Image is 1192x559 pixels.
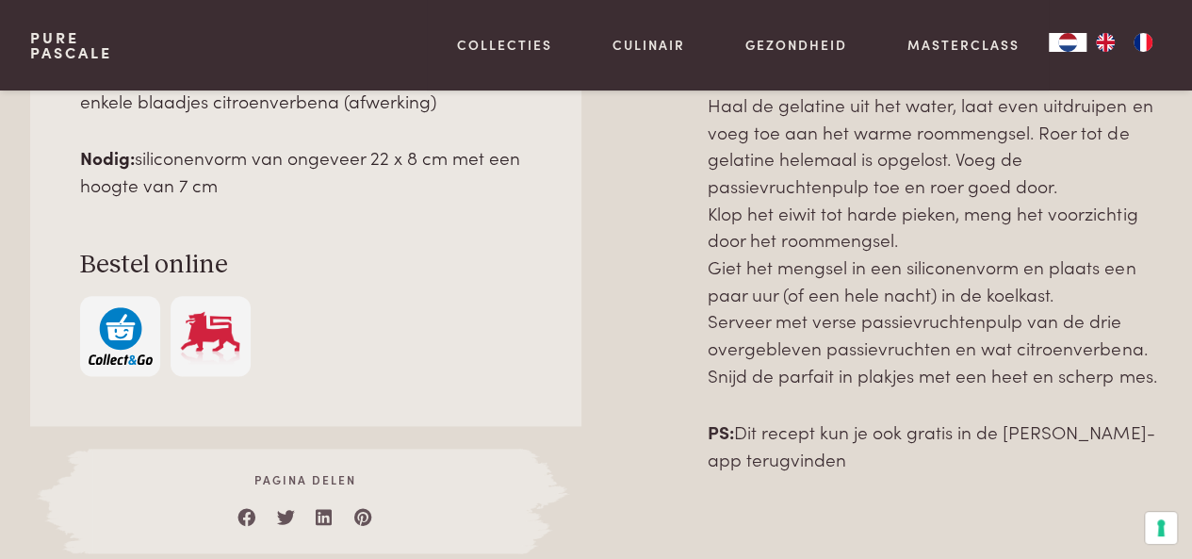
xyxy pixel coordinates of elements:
[80,144,531,198] p: siliconenvorm van ongeveer 22 x 8 cm met een hoogte van 7 cm
[745,35,847,55] a: Gezondheid
[1086,33,1162,52] ul: Language list
[89,307,153,365] img: c308188babc36a3a401bcb5cb7e020f4d5ab42f7cacd8327e500463a43eeb86c.svg
[1049,33,1162,52] aside: Language selected: Nederlands
[89,471,523,488] span: Pagina delen
[1086,33,1124,52] a: EN
[708,419,734,444] b: PS:
[1124,33,1162,52] a: FR
[612,35,685,55] a: Culinair
[30,30,112,60] a: PurePascale
[1145,512,1177,544] button: Uw voorkeuren voor toestemming voor trackingtechnologieën
[1049,33,1086,52] a: NL
[80,144,135,170] strong: Nodig:
[80,249,531,282] h3: Bestel online
[457,35,552,55] a: Collecties
[1049,33,1086,52] div: Language
[906,35,1019,55] a: Masterclass
[708,419,1162,472] p: Dit recept kun je ook gratis in de [PERSON_NAME]-app terugvinden
[178,307,242,365] img: Delhaize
